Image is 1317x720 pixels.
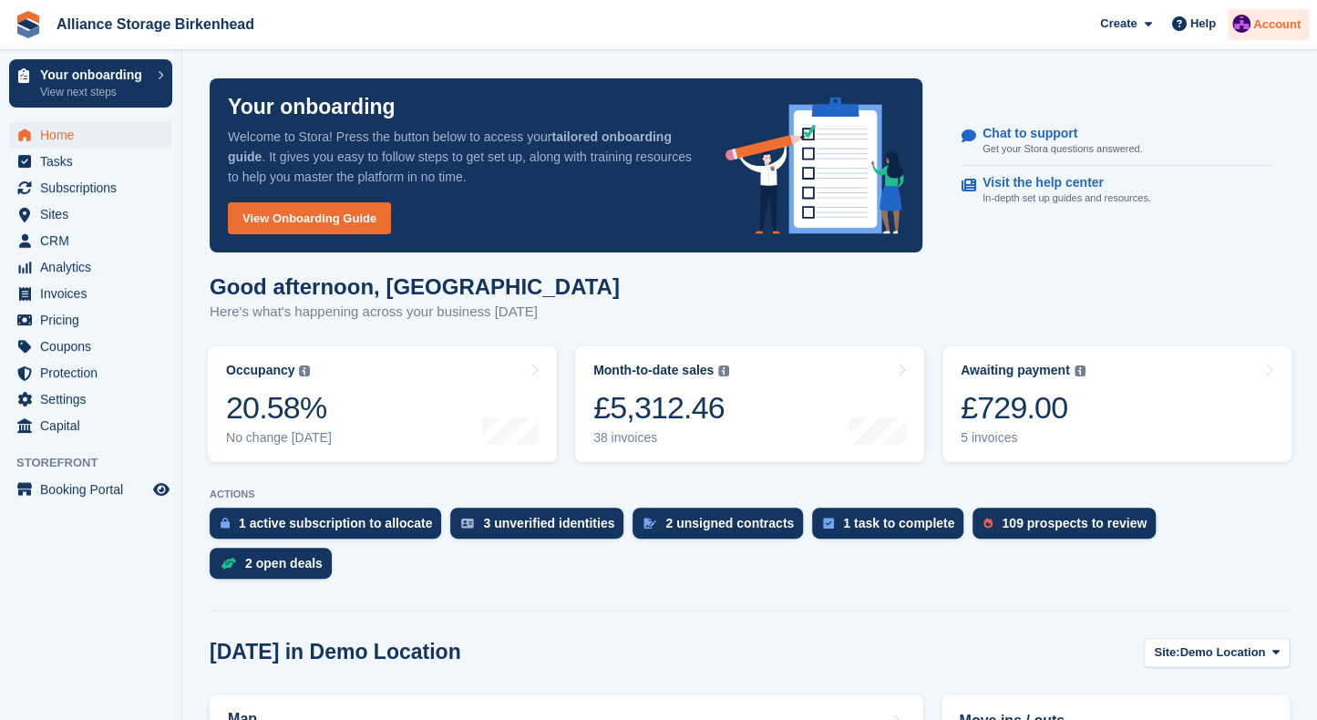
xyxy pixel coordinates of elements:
[40,477,149,502] span: Booking Portal
[210,274,620,299] h1: Good afternoon, [GEOGRAPHIC_DATA]
[483,516,614,530] div: 3 unverified identities
[575,346,924,462] a: Month-to-date sales £5,312.46 38 invoices
[40,149,149,174] span: Tasks
[239,516,432,530] div: 1 active subscription to allocate
[40,254,149,280] span: Analytics
[461,518,474,529] img: verify_identity-adf6edd0f0f0b5bbfe63781bf79b02c33cf7c696d77639b501bdc392416b5a36.svg
[1002,516,1147,530] div: 109 prospects to review
[9,254,172,280] a: menu
[843,516,954,530] div: 1 task to complete
[221,517,230,529] img: active_subscription_to_allocate_icon-d502201f5373d7db506a760aba3b589e785aa758c864c3986d89f69b8ff3...
[9,386,172,412] a: menu
[228,97,396,118] p: Your onboarding
[40,122,149,148] span: Home
[983,190,1151,206] p: In-depth set up guides and resources.
[16,454,181,472] span: Storefront
[1144,638,1290,668] button: Site: Demo Location
[983,175,1137,190] p: Visit the help center
[1179,643,1265,662] span: Demo Location
[40,281,149,306] span: Invoices
[40,307,149,333] span: Pricing
[40,68,149,81] p: Your onboarding
[633,508,812,548] a: 2 unsigned contracts
[9,175,172,201] a: menu
[823,518,834,529] img: task-75834270c22a3079a89374b754ae025e5fb1db73e45f91037f5363f120a921f8.svg
[983,518,993,529] img: prospect-51fa495bee0391a8d652442698ab0144808aea92771e9ea1ae160a38d050c398.svg
[961,430,1085,446] div: 5 invoices
[208,346,557,462] a: Occupancy 20.58% No change [DATE]
[210,508,450,548] a: 1 active subscription to allocate
[49,9,262,39] a: Alliance Storage Birkenhead
[9,413,172,438] a: menu
[1232,15,1250,33] img: Romilly Norton
[983,126,1127,141] p: Chat to support
[9,201,172,227] a: menu
[9,307,172,333] a: menu
[15,11,42,38] img: stora-icon-8386f47178a22dfd0bd8f6a31ec36ba5ce8667c1dd55bd0f319d3a0aa187defe.svg
[9,149,172,174] a: menu
[40,201,149,227] span: Sites
[9,360,172,386] a: menu
[40,84,149,100] p: View next steps
[942,346,1291,462] a: Awaiting payment £729.00 5 invoices
[9,477,172,502] a: menu
[9,122,172,148] a: menu
[1190,15,1216,33] span: Help
[40,175,149,201] span: Subscriptions
[226,430,332,446] div: No change [DATE]
[450,508,633,548] a: 3 unverified identities
[245,556,323,571] div: 2 open deals
[665,516,794,530] div: 2 unsigned contracts
[40,386,149,412] span: Settings
[593,430,729,446] div: 38 invoices
[226,389,332,427] div: 20.58%
[1100,15,1137,33] span: Create
[593,389,729,427] div: £5,312.46
[210,489,1290,500] p: ACTIONS
[1075,365,1085,376] img: icon-info-grey-7440780725fd019a000dd9b08b2336e03edf1995a4989e88bcd33f0948082b44.svg
[210,548,341,588] a: 2 open deals
[961,389,1085,427] div: £729.00
[40,228,149,253] span: CRM
[228,202,391,234] a: View Onboarding Guide
[9,59,172,108] a: Your onboarding View next steps
[210,302,620,323] p: Here's what's happening across your business [DATE]
[593,363,714,378] div: Month-to-date sales
[221,557,236,570] img: deal-1b604bf984904fb50ccaf53a9ad4b4a5d6e5aea283cecdc64d6e3604feb123c2.svg
[9,281,172,306] a: menu
[812,508,972,548] a: 1 task to complete
[643,518,656,529] img: contract_signature_icon-13c848040528278c33f63329250d36e43548de30e8caae1d1a13099fd9432cc5.svg
[40,334,149,359] span: Coupons
[718,365,729,376] img: icon-info-grey-7440780725fd019a000dd9b08b2336e03edf1995a4989e88bcd33f0948082b44.svg
[210,640,461,664] h2: [DATE] in Demo Location
[150,478,172,500] a: Preview store
[1154,643,1179,662] span: Site:
[40,360,149,386] span: Protection
[983,141,1142,157] p: Get your Stora questions answered.
[299,365,310,376] img: icon-info-grey-7440780725fd019a000dd9b08b2336e03edf1995a4989e88bcd33f0948082b44.svg
[962,166,1272,215] a: Visit the help center In-depth set up guides and resources.
[9,228,172,253] a: menu
[228,127,696,187] p: Welcome to Stora! Press the button below to access your . It gives you easy to follow steps to ge...
[962,117,1272,167] a: Chat to support Get your Stora questions answered.
[9,334,172,359] a: menu
[40,413,149,438] span: Capital
[972,508,1165,548] a: 109 prospects to review
[226,363,294,378] div: Occupancy
[961,363,1070,378] div: Awaiting payment
[1253,15,1301,34] span: Account
[725,98,904,234] img: onboarding-info-6c161a55d2c0e0a8cae90662b2fe09162a5109e8cc188191df67fb4f79e88e88.svg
